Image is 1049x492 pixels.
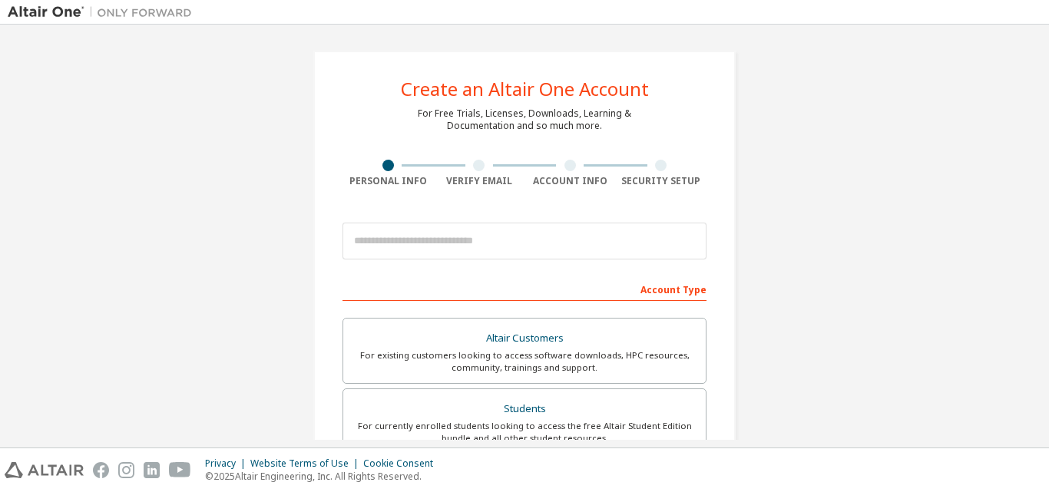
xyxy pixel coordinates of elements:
img: altair_logo.svg [5,462,84,478]
div: Verify Email [434,175,525,187]
div: Altair Customers [352,328,697,349]
div: Website Terms of Use [250,457,363,470]
div: For Free Trials, Licenses, Downloads, Learning & Documentation and so much more. [418,107,631,132]
img: youtube.svg [169,462,191,478]
div: Security Setup [616,175,707,187]
p: © 2025 Altair Engineering, Inc. All Rights Reserved. [205,470,442,483]
div: Account Type [342,276,707,301]
div: Account Info [524,175,616,187]
img: instagram.svg [118,462,134,478]
div: Personal Info [342,175,434,187]
img: linkedin.svg [144,462,160,478]
div: Privacy [205,457,250,470]
div: Create an Altair One Account [401,80,649,98]
img: Altair One [8,5,200,20]
div: For currently enrolled students looking to access the free Altair Student Edition bundle and all ... [352,420,697,444]
img: facebook.svg [93,462,109,478]
div: For existing customers looking to access software downloads, HPC resources, community, trainings ... [352,349,697,374]
div: Cookie Consent [363,457,442,470]
div: Students [352,398,697,420]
